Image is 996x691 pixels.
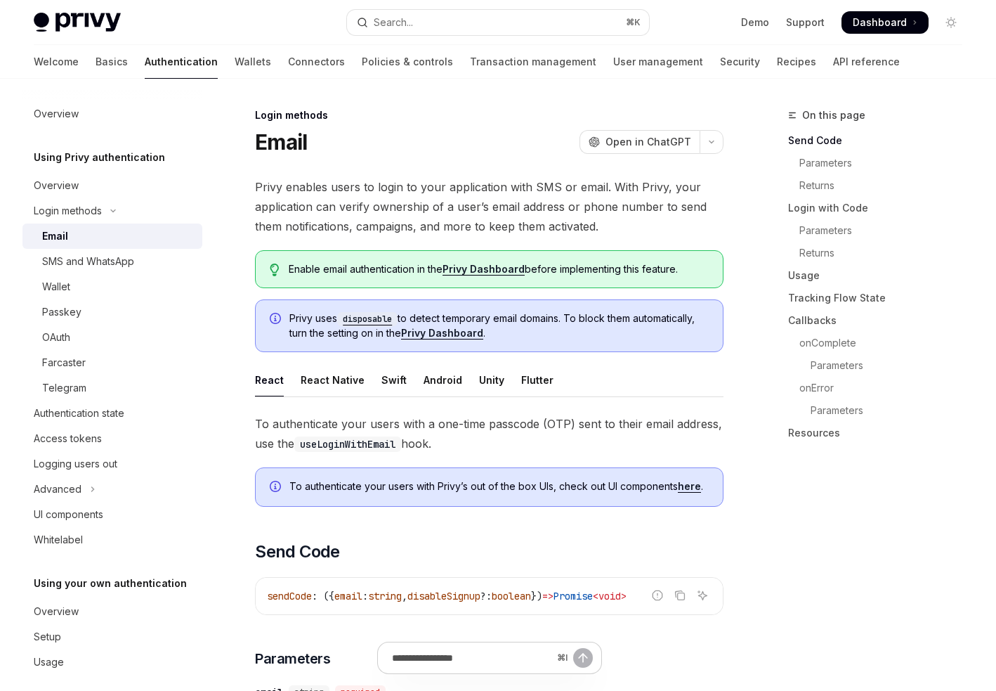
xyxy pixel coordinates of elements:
[720,45,760,79] a: Security
[34,603,79,620] div: Overview
[22,325,202,350] a: OAuth
[542,590,553,602] span: =>
[334,590,362,602] span: email
[374,14,413,31] div: Search...
[788,287,974,309] a: Tracking Flow State
[521,363,553,396] div: Flutter
[22,599,202,624] a: Overview
[593,590,598,602] span: <
[788,219,974,242] a: Parameters
[741,15,769,30] a: Demo
[788,354,974,377] a: Parameters
[96,45,128,79] a: Basics
[424,363,462,396] div: Android
[34,456,117,472] div: Logging users out
[22,274,202,299] a: Wallet
[34,149,165,166] h5: Using Privy authentication
[671,586,689,605] button: Copy the contents from the code block
[34,105,79,122] div: Overview
[145,45,218,79] a: Authentication
[289,262,709,276] span: Enable email authentication in the before implementing this feature.
[940,11,962,34] button: Toggle dark mode
[480,590,492,602] span: ?:
[34,13,121,32] img: light logo
[294,437,401,452] code: useLoginWithEmail
[255,177,723,236] span: Privy enables users to login to your application with SMS or email. With Privy, your application ...
[42,304,81,321] div: Passkey
[255,129,307,155] h1: Email
[598,590,621,602] span: void
[443,263,525,276] a: Privy Dashboard
[34,628,61,645] div: Setup
[34,405,124,422] div: Authentication state
[22,173,202,198] a: Overview
[573,648,593,668] button: Send message
[853,15,907,30] span: Dashboard
[267,590,312,602] span: sendCode
[337,312,398,324] a: disposable
[255,363,284,396] div: React
[402,590,407,602] span: ,
[22,502,202,527] a: UI components
[22,350,202,375] a: Farcaster
[289,479,709,493] span: To authenticate your users with Privy’s out of the box UIs, check out UI components .
[34,430,102,447] div: Access tokens
[22,375,202,401] a: Telegram
[788,264,974,287] a: Usage
[22,101,202,127] a: Overview
[788,422,974,444] a: Resources
[34,481,81,498] div: Advanced
[788,309,974,332] a: Callbacks
[34,202,102,219] div: Login methods
[841,11,929,34] a: Dashboard
[833,45,900,79] a: API reference
[613,45,703,79] a: User management
[407,590,480,602] span: disableSignup
[42,329,70,346] div: OAuth
[479,363,504,396] div: Unity
[381,363,407,396] div: Swift
[42,278,70,295] div: Wallet
[22,299,202,325] a: Passkey
[22,527,202,553] a: Whitelabel
[392,642,551,673] input: Ask a question...
[235,45,271,79] a: Wallets
[301,363,365,396] div: React Native
[626,17,641,28] span: ⌘ K
[802,107,865,124] span: On this page
[788,399,974,422] a: Parameters
[362,590,368,602] span: :
[34,506,103,523] div: UI components
[255,108,723,122] div: Login methods
[786,15,825,30] a: Support
[270,264,280,276] svg: Tip
[605,135,691,149] span: Open in ChatGPT
[34,45,79,79] a: Welcome
[22,224,202,249] a: Email
[22,198,202,224] button: Toggle Login methods section
[579,130,700,154] button: Open in ChatGPT
[362,45,453,79] a: Policies & controls
[777,45,816,79] a: Recipes
[788,152,974,174] a: Parameters
[42,380,86,396] div: Telegram
[621,590,627,602] span: >
[648,586,667,605] button: Report incorrect code
[255,414,723,453] span: To authenticate your users with a one-time passcode (OTP) sent to their email address, use the hook.
[401,327,483,340] a: Privy Dashboard
[347,10,649,35] button: Open search
[368,590,402,602] span: string
[788,242,974,264] a: Returns
[270,481,284,495] svg: Info
[788,197,974,219] a: Login with Code
[288,45,345,79] a: Connectors
[553,590,593,602] span: Promise
[34,177,79,194] div: Overview
[34,531,83,548] div: Whitelabel
[34,654,64,671] div: Usage
[531,590,542,602] span: })
[312,590,334,602] span: : ({
[22,451,202,477] a: Logging users out
[22,426,202,451] a: Access tokens
[22,249,202,274] a: SMS and WhatsApp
